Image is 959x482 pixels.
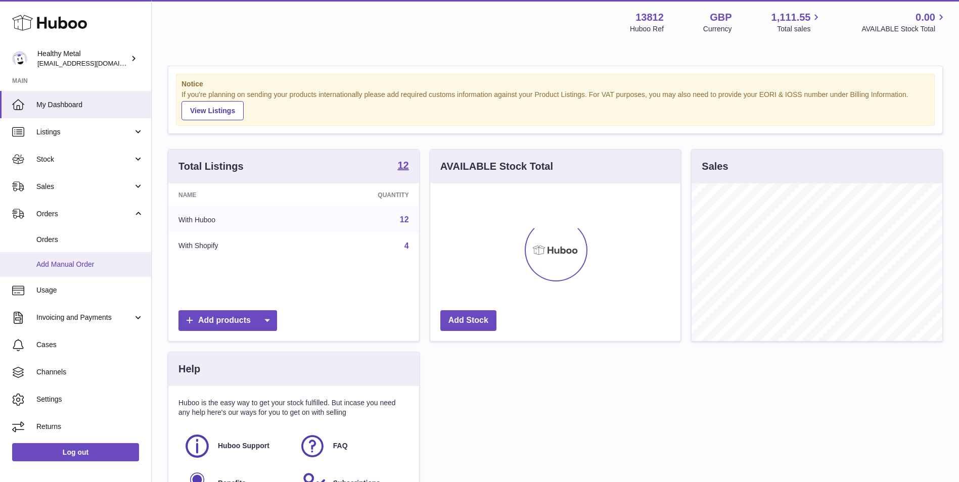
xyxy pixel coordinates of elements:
[440,160,553,173] h3: AVAILABLE Stock Total
[181,90,929,120] div: If you're planning on sending your products internationally please add required customs informati...
[12,51,27,66] img: internalAdmin-13812@internal.huboo.com
[397,160,408,170] strong: 12
[777,24,822,34] span: Total sales
[771,11,811,24] span: 1,111.55
[36,100,144,110] span: My Dashboard
[710,11,732,24] strong: GBP
[36,182,133,191] span: Sales
[303,183,419,207] th: Quantity
[630,24,664,34] div: Huboo Ref
[36,127,133,137] span: Listings
[702,160,728,173] h3: Sales
[181,79,929,89] strong: Notice
[36,155,133,164] span: Stock
[36,235,144,245] span: Orders
[36,367,144,377] span: Channels
[36,313,133,322] span: Invoicing and Payments
[36,209,133,219] span: Orders
[218,441,269,451] span: Huboo Support
[916,11,935,24] span: 0.00
[404,242,409,250] a: 4
[181,101,244,120] a: View Listings
[36,422,144,431] span: Returns
[397,160,408,172] a: 12
[12,443,139,461] a: Log out
[37,49,128,68] div: Healthy Metal
[36,340,144,350] span: Cases
[299,432,404,460] a: FAQ
[184,432,289,460] a: Huboo Support
[37,59,149,67] span: [EMAIL_ADDRESS][DOMAIN_NAME]
[178,362,200,376] h3: Help
[36,260,144,269] span: Add Manual Order
[36,395,144,404] span: Settings
[771,11,823,34] a: 1,111.55 Total sales
[168,183,303,207] th: Name
[178,160,244,173] h3: Total Listings
[400,215,409,224] a: 12
[333,441,348,451] span: FAQ
[861,24,947,34] span: AVAILABLE Stock Total
[635,11,664,24] strong: 13812
[861,11,947,34] a: 0.00 AVAILABLE Stock Total
[168,207,303,233] td: With Huboo
[440,310,496,331] a: Add Stock
[178,398,409,417] p: Huboo is the easy way to get your stock fulfilled. But incase you need any help here's our ways f...
[703,24,732,34] div: Currency
[36,285,144,295] span: Usage
[178,310,277,331] a: Add products
[168,233,303,259] td: With Shopify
